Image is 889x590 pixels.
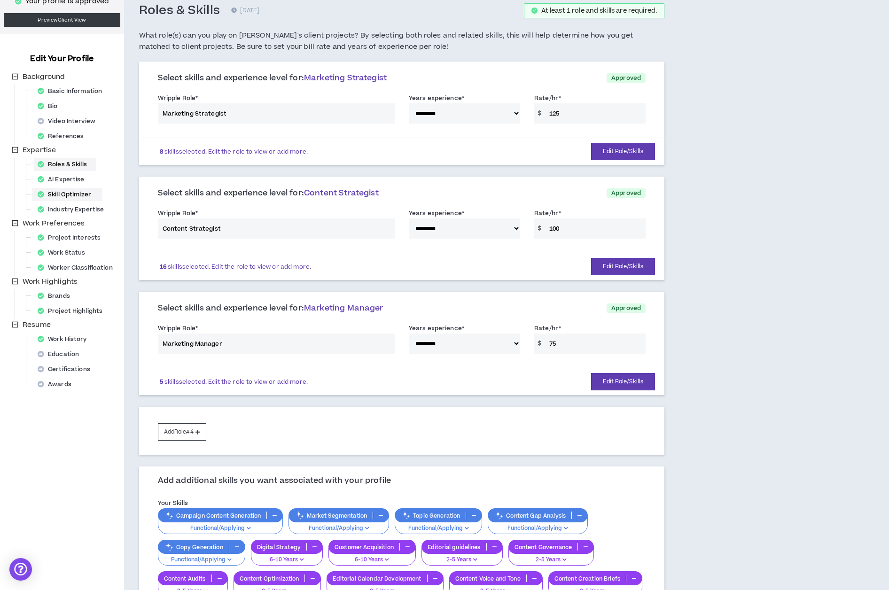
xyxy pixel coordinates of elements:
button: Functional/Applying [395,516,482,534]
span: Expertise [23,145,56,155]
div: Certifications [34,363,100,376]
p: Copy Generation [158,543,229,551]
span: Expertise [21,145,58,156]
span: minus-square [12,278,18,285]
p: Functional/Applying [295,524,383,533]
p: Content Optimization [234,575,305,582]
p: 2-5 Years [515,556,588,564]
span: Work Highlights [23,277,78,287]
p: Content Governance [509,543,578,551]
p: skills selected. Edit the role to view or add more. [160,148,308,155]
p: 6-10 Years [257,556,317,564]
div: Roles & Skills [34,158,96,171]
span: Background [21,71,67,83]
p: 6-10 Years [335,556,410,564]
span: Resume [21,319,53,331]
p: Functional/Applying [401,524,476,533]
h3: Roles & Skills [139,3,220,19]
a: PreviewClient View [4,13,120,27]
p: Digital Strategy [251,543,306,551]
p: Topic Generation [395,512,466,519]
div: AI Expertise [34,173,94,186]
div: Basic Information [34,85,111,98]
span: minus-square [12,147,18,153]
div: Education [34,348,88,361]
span: minus-square [12,220,18,226]
span: Marketing Manager [304,303,383,314]
p: Editorial Calendar Development [327,575,427,582]
p: 2-5 Years [428,556,497,564]
h3: Edit Your Profile [26,53,97,64]
div: Skill Optimizer [34,188,101,201]
button: Functional/Applying [488,516,588,534]
p: Content Audits [158,575,211,582]
span: Work Highlights [21,276,79,287]
div: References [34,130,93,143]
div: Project Interests [34,231,110,244]
button: Edit Role/Skills [591,373,655,390]
button: Functional/Applying [158,516,283,534]
label: Your Skills [158,496,188,511]
p: Functional/Applying [494,524,582,533]
p: Functional/Applying [164,556,239,564]
p: Customer Acquisition [329,543,399,551]
button: Functional/Applying [289,516,389,534]
div: Industry Expertise [34,203,113,216]
span: minus-square [12,73,18,80]
button: Edit Role/Skills [591,143,655,160]
div: Worker Classification [34,261,122,274]
span: Content Strategist [304,187,379,199]
p: Campaign Content Generation [158,512,267,519]
div: Bio [34,100,67,113]
p: Approved [607,303,646,313]
p: Content Creation Briefs [549,575,626,582]
span: Background [23,72,65,82]
p: skills selected. Edit the role to view or add more. [160,263,311,271]
h5: What role(s) can you play on [PERSON_NAME]'s client projects? By selecting both roles and related... [139,30,665,53]
div: Work History [34,333,96,346]
span: Work Preferences [21,218,86,229]
b: 16 [160,263,166,271]
span: Resume [23,320,51,330]
div: Brands [34,289,79,303]
button: Edit Role/Skills [591,258,655,275]
div: Open Intercom Messenger [9,558,32,581]
h3: Add additional skills you want associated with your profile [158,476,391,486]
div: At least 1 role and skills are required. [541,8,657,14]
span: Select skills and experience level for: [158,303,383,314]
div: Video Interview [34,115,105,128]
p: Market Segmentation [289,512,373,519]
span: Marketing Strategist [304,72,387,84]
button: Functional/Applying [158,548,245,566]
button: AddRole#4 [158,423,206,441]
b: 8 [160,147,163,156]
button: 2-5 Years [421,548,503,566]
p: Content Gap Analysis [488,512,571,519]
p: Editorial guidelines [422,543,486,551]
p: Content Voice and Tone [450,575,526,582]
span: check-circle [531,8,538,14]
button: 6-10 Years [251,548,323,566]
span: Select skills and experience level for: [158,187,379,199]
p: [DATE] [231,6,259,16]
p: Approved [607,188,646,198]
p: skills selected. Edit the role to view or add more. [160,378,308,386]
div: Project Highlights [34,304,112,318]
p: Approved [607,73,646,83]
button: 2-5 Years [508,548,594,566]
b: 5 [160,378,163,386]
div: Work Status [34,246,94,259]
p: Functional/Applying [164,524,277,533]
span: minus-square [12,321,18,328]
span: Select skills and experience level for: [158,72,387,84]
span: Work Preferences [23,218,85,228]
button: 6-10 Years [328,548,416,566]
div: Awards [34,378,81,391]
